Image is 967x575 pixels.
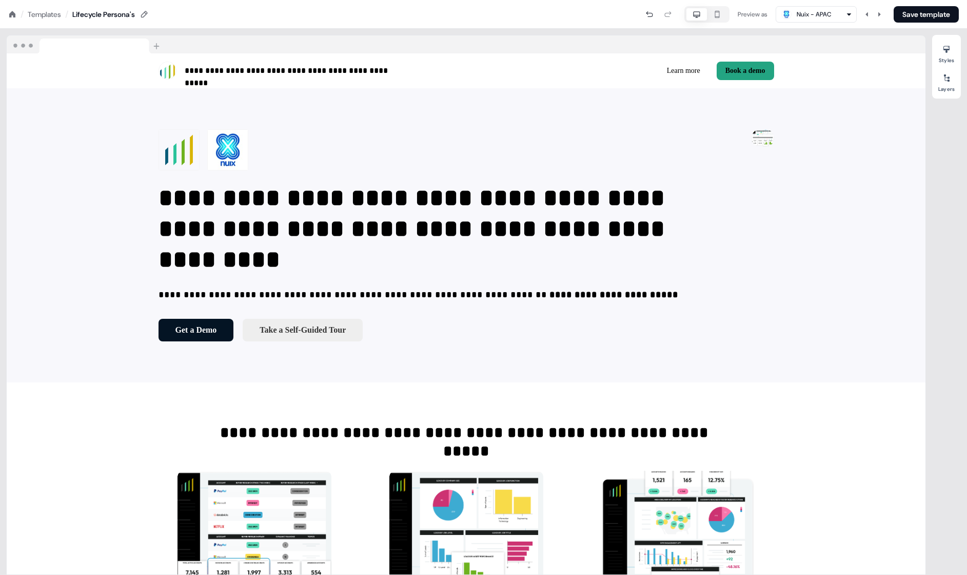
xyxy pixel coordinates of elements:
span: Job title [61,189,85,198]
div: Learn moreBook a demo [470,62,774,80]
span: First name [61,85,94,93]
button: Learn more [659,62,708,80]
iframe: reCAPTCHA [61,294,192,325]
div: Lifecycle Persona's [72,9,135,20]
div: / [21,9,24,20]
div: Nuix - APAC [797,9,832,20]
div: Image [752,129,774,341]
div: Get a DemoTake a Self-Guided Tour [159,319,723,341]
button: Styles [932,41,961,64]
div: Preview as [738,9,767,20]
span: Business Email [61,32,110,41]
span: Company name [61,242,111,250]
button: Nuix - APAC [776,6,857,23]
button: Layers [932,70,961,92]
a: Templates [28,9,61,20]
img: Image [752,129,774,147]
button: Save template [894,6,959,23]
div: / [65,9,68,20]
button: Take a Self-Guided Tour [243,319,363,341]
button: Get a Demo [159,319,234,341]
img: Browser topbar [7,35,164,54]
button: Book a demo [717,62,774,80]
span: Last name [61,137,94,145]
